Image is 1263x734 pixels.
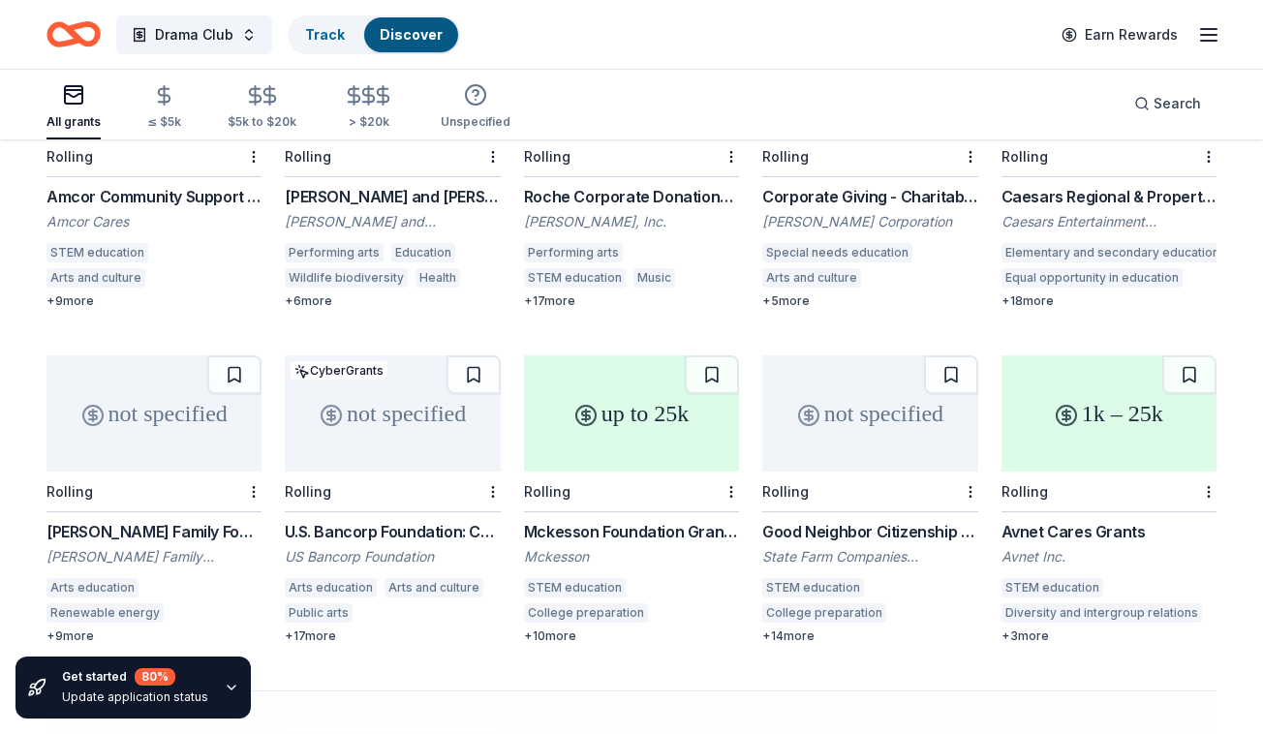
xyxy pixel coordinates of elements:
[46,12,101,57] a: Home
[1050,17,1189,52] a: Earn Rewards
[1001,185,1217,208] div: Caesars Regional & Property Giving
[1001,520,1217,543] div: Avnet Cares Grants
[46,603,164,623] div: Renewable energy
[155,23,233,46] span: Drama Club
[285,355,500,472] div: not specified
[46,185,262,208] div: Amcor Community Support Grants
[1001,483,1048,500] div: Rolling
[762,578,864,597] div: STEM education
[524,212,739,231] div: [PERSON_NAME], Inc.
[762,547,977,566] div: State Farm Companies Foundation
[46,547,262,566] div: [PERSON_NAME] Family Foundation
[524,520,739,543] div: Mckesson Foundation Grant: below $25,000
[1001,148,1048,165] div: Rolling
[46,355,262,472] div: not specified
[524,148,570,165] div: Rolling
[762,212,977,231] div: [PERSON_NAME] Corporation
[1001,628,1217,644] div: + 3 more
[762,483,809,500] div: Rolling
[46,293,262,309] div: + 9 more
[762,355,977,644] a: not specifiedRollingGood Neighbor Citizenship Company GrantsState Farm Companies FoundationSTEM e...
[524,483,570,500] div: Rolling
[360,603,484,623] div: College preparation
[524,547,739,566] div: Mckesson
[147,114,181,130] div: ≤ $5k
[285,547,500,566] div: US Bancorp Foundation
[305,26,345,43] a: Track
[441,76,510,139] button: Unspecified
[441,114,510,130] div: Unspecified
[343,114,394,130] div: > $20k
[62,689,208,705] div: Update application status
[46,212,262,231] div: Amcor Cares
[524,603,648,623] div: College preparation
[524,293,739,309] div: + 17 more
[762,243,912,262] div: Special needs education
[1154,92,1201,115] span: Search
[147,76,181,139] button: ≤ $5k
[285,483,331,500] div: Rolling
[524,355,739,644] a: up to 25kRollingMckesson Foundation Grant: below $25,000MckessonSTEM educationCollege preparation...
[46,76,101,139] button: All grants
[135,668,175,686] div: 80 %
[46,268,145,288] div: Arts and culture
[285,628,500,644] div: + 17 more
[46,520,262,543] div: [PERSON_NAME] Family Foundation Grant
[1001,268,1183,288] div: Equal opportunity in education
[46,483,93,500] div: Rolling
[46,20,262,309] a: 1k+RollingAmcor Community Support GrantsAmcor CaresSTEM educationArts and culture+9more
[285,20,500,309] a: not specifiedRolling[PERSON_NAME] and [PERSON_NAME] Foundation Grant[PERSON_NAME] and [PERSON_NAM...
[1001,603,1202,623] div: Diversity and intergroup relations
[1001,243,1223,262] div: Elementary and secondary education
[291,361,387,380] div: CyberGrants
[762,185,977,208] div: Corporate Giving - Charitable Contributions
[762,268,861,288] div: Arts and culture
[524,578,626,597] div: STEM education
[285,355,500,644] a: not specifiedCyberGrantsRollingU.S. Bancorp Foundation: Community Possible Grant ProgramUS Bancor...
[391,243,455,262] div: Education
[1001,578,1103,597] div: STEM education
[762,293,977,309] div: + 5 more
[116,15,272,54] button: Drama Club
[46,628,262,644] div: + 9 more
[285,268,408,288] div: Wildlife biodiversity
[762,520,977,543] div: Good Neighbor Citizenship Company Grants
[633,268,675,288] div: Music
[416,268,460,288] div: Health
[62,668,208,686] div: Get started
[46,243,148,262] div: STEM education
[385,578,483,597] div: Arts and culture
[285,212,500,231] div: [PERSON_NAME] and [PERSON_NAME] Foundation
[1001,355,1217,644] a: 1k – 25kRollingAvnet Cares GrantsAvnet Inc.STEM educationDiversity and intergroup relations+3more
[762,355,977,472] div: not specified
[762,603,886,623] div: College preparation
[1001,212,1217,231] div: Caesars Entertainment Foundation Inc
[1001,293,1217,309] div: + 18 more
[46,578,139,597] div: Arts education
[46,148,93,165] div: Rolling
[343,76,394,139] button: > $20k
[46,114,101,130] div: All grants
[762,148,809,165] div: Rolling
[762,628,977,644] div: + 14 more
[524,355,739,472] div: up to 25k
[1001,355,1217,472] div: 1k – 25k
[285,148,331,165] div: Rolling
[1119,84,1217,123] button: Search
[285,185,500,208] div: [PERSON_NAME] and [PERSON_NAME] Foundation Grant
[285,520,500,543] div: U.S. Bancorp Foundation: Community Possible Grant Program
[228,114,296,130] div: $5k to $20k
[524,20,739,309] a: not specifiedRollingRoche Corporate Donations and Philanthropy (CDP)[PERSON_NAME], Inc.Performing...
[380,26,443,43] a: Discover
[1001,547,1217,566] div: Avnet Inc.
[285,293,500,309] div: + 6 more
[524,628,739,644] div: + 10 more
[288,15,460,54] button: TrackDiscover
[524,243,623,262] div: Performing arts
[524,185,739,208] div: Roche Corporate Donations and Philanthropy (CDP)
[228,76,296,139] button: $5k to $20k
[762,20,977,309] a: not specifiedRollingCorporate Giving - Charitable Contributions[PERSON_NAME] CorporationSpecial n...
[524,268,626,288] div: STEM education
[285,603,353,623] div: Public arts
[1001,20,1217,309] a: not specifiedRollingCaesars Regional & Property GivingCaesars Entertainment Foundation IncElement...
